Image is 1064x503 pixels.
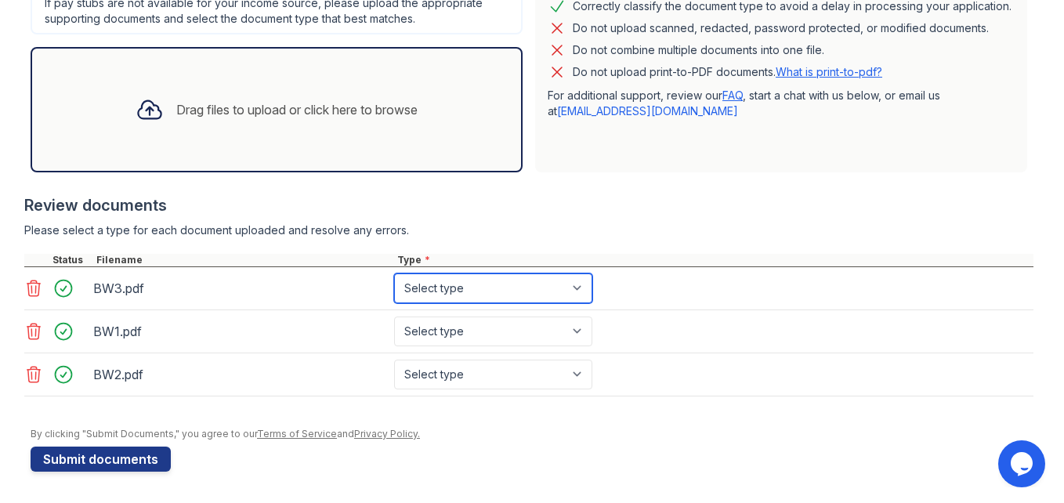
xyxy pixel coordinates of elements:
[722,89,743,102] a: FAQ
[573,41,824,60] div: Do not combine multiple documents into one file.
[394,254,1033,266] div: Type
[93,276,388,301] div: BW3.pdf
[257,428,337,440] a: Terms of Service
[49,254,93,266] div: Status
[176,100,418,119] div: Drag files to upload or click here to browse
[24,194,1033,216] div: Review documents
[354,428,420,440] a: Privacy Policy.
[93,362,388,387] div: BW2.pdf
[31,447,171,472] button: Submit documents
[93,319,388,344] div: BW1.pdf
[548,88,1015,119] p: For additional support, review our , start a chat with us below, or email us at
[93,254,394,266] div: Filename
[776,65,882,78] a: What is print-to-pdf?
[998,440,1048,487] iframe: chat widget
[573,19,989,38] div: Do not upload scanned, redacted, password protected, or modified documents.
[573,64,882,80] p: Do not upload print-to-PDF documents.
[24,223,1033,238] div: Please select a type for each document uploaded and resolve any errors.
[31,428,1033,440] div: By clicking "Submit Documents," you agree to our and
[557,104,738,118] a: [EMAIL_ADDRESS][DOMAIN_NAME]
